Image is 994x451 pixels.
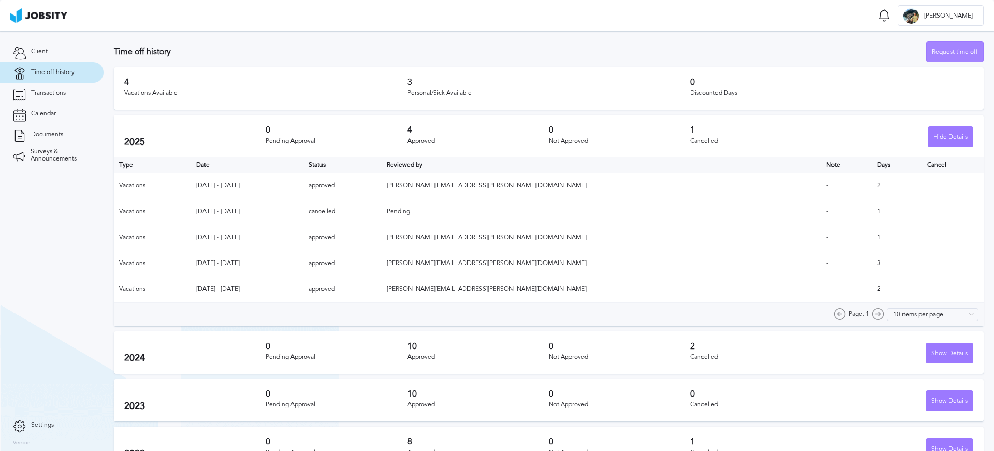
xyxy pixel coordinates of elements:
div: Pending Approval [266,401,407,409]
div: Request time off [927,42,983,63]
span: Settings [31,421,54,429]
span: Page: 1 [849,311,869,318]
div: J [903,8,919,24]
h3: 1 [690,437,831,446]
div: Show Details [926,391,973,412]
span: - [826,234,828,241]
span: Documents [31,131,63,138]
td: approved [303,251,382,277]
button: Hide Details [928,126,973,147]
td: [DATE] - [DATE] [191,277,304,302]
div: Not Approved [549,354,690,361]
div: Pending Approval [266,354,407,361]
td: approved [303,173,382,199]
h3: 0 [266,342,407,351]
h2: 2025 [124,137,266,148]
span: Time off history [31,69,75,76]
td: approved [303,277,382,302]
th: Toggle SortBy [382,157,821,173]
span: Surveys & Announcements [31,148,91,163]
h3: 0 [690,78,973,87]
td: Vacations [114,225,191,251]
div: Approved [407,354,549,361]
span: - [826,182,828,189]
td: [DATE] - [DATE] [191,173,304,199]
div: Show Details [926,343,973,364]
th: Days [872,157,922,173]
td: [DATE] - [DATE] [191,251,304,277]
span: - [826,285,828,293]
div: Cancelled [690,354,831,361]
h3: 8 [407,437,549,446]
span: [PERSON_NAME] [919,12,978,20]
h3: 4 [124,78,407,87]
div: Approved [407,138,549,145]
span: [PERSON_NAME][EMAIL_ADDRESS][PERSON_NAME][DOMAIN_NAME] [387,182,587,189]
h3: 0 [549,389,690,399]
td: Vacations [114,173,191,199]
button: J[PERSON_NAME] [898,5,984,26]
td: cancelled [303,199,382,225]
label: Version: [13,440,32,446]
h3: 0 [549,125,690,135]
h3: Time off history [114,47,926,56]
div: Not Approved [549,401,690,409]
div: Cancelled [690,401,831,409]
h3: 0 [266,389,407,399]
div: Hide Details [928,127,973,148]
h3: 3 [407,78,691,87]
h3: 0 [690,389,831,399]
button: Show Details [926,390,973,411]
span: Calendar [31,110,56,118]
div: Personal/Sick Available [407,90,691,97]
h3: 1 [690,125,831,135]
span: - [826,208,828,215]
td: 2 [872,173,922,199]
td: 1 [872,199,922,225]
div: Discounted Days [690,90,973,97]
td: 1 [872,225,922,251]
td: 2 [872,277,922,302]
th: Type [114,157,191,173]
div: Not Approved [549,138,690,145]
h2: 2023 [124,401,266,412]
span: - [826,259,828,267]
span: Pending [387,208,410,215]
span: Client [31,48,48,55]
button: Show Details [926,343,973,363]
th: Toggle SortBy [821,157,872,173]
div: Approved [407,401,549,409]
td: [DATE] - [DATE] [191,199,304,225]
h3: 0 [549,437,690,446]
span: [PERSON_NAME][EMAIL_ADDRESS][PERSON_NAME][DOMAIN_NAME] [387,259,587,267]
td: approved [303,225,382,251]
td: 3 [872,251,922,277]
td: Vacations [114,199,191,225]
h3: 0 [549,342,690,351]
h3: 10 [407,389,549,399]
h2: 2024 [124,353,266,363]
h3: 0 [266,125,407,135]
div: Cancelled [690,138,831,145]
div: Vacations Available [124,90,407,97]
h3: 2 [690,342,831,351]
div: Pending Approval [266,138,407,145]
td: [DATE] - [DATE] [191,225,304,251]
button: Request time off [926,41,984,62]
h3: 4 [407,125,549,135]
th: Toggle SortBy [303,157,382,173]
td: Vacations [114,277,191,302]
img: ab4bad089aa723f57921c736e9817d99.png [10,8,67,23]
span: [PERSON_NAME][EMAIL_ADDRESS][PERSON_NAME][DOMAIN_NAME] [387,234,587,241]
td: Vacations [114,251,191,277]
h3: 0 [266,437,407,446]
th: Toggle SortBy [191,157,304,173]
span: Transactions [31,90,66,97]
span: [PERSON_NAME][EMAIL_ADDRESS][PERSON_NAME][DOMAIN_NAME] [387,285,587,293]
h3: 10 [407,342,549,351]
th: Cancel [922,157,984,173]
